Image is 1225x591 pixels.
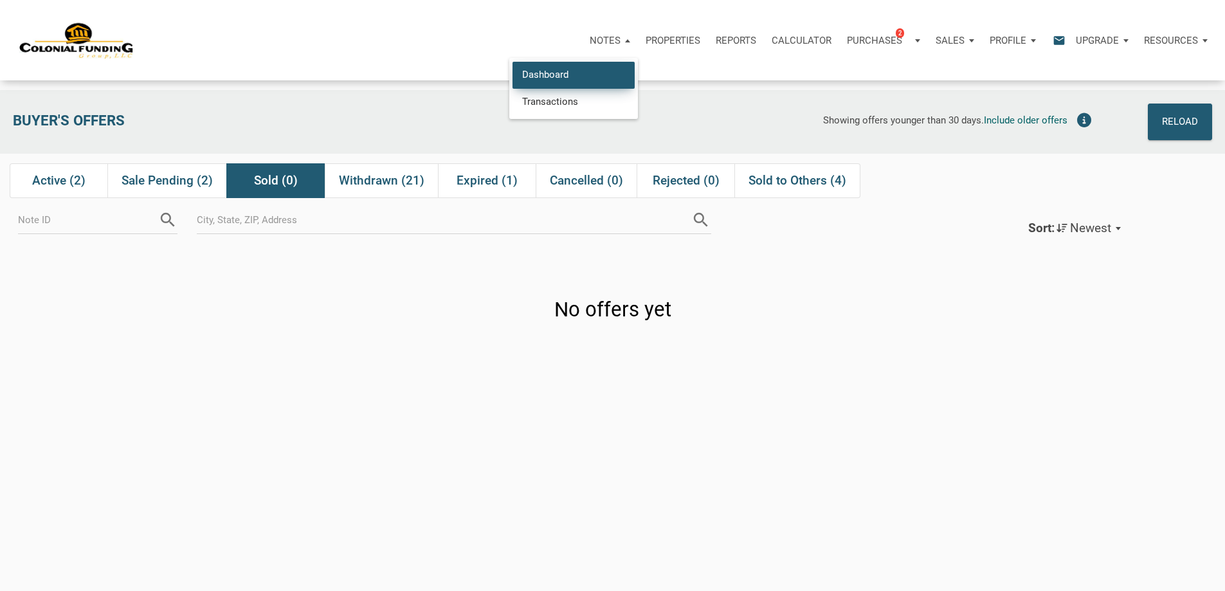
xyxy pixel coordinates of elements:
i: search [158,210,177,230]
div: Withdrawn (21) [325,163,438,198]
div: Cancelled (0) [536,163,637,198]
span: Cancelled (0) [550,173,623,188]
a: Properties [638,21,708,60]
a: Notes DashboardTransactions [582,21,638,60]
span: Active (2) [32,173,86,188]
button: Profile [982,21,1044,60]
img: NoteUnlimited [19,21,134,60]
span: Newest [1070,221,1111,235]
button: Sort:Newest [1015,211,1134,246]
span: Sale Pending (2) [122,173,213,188]
p: Purchases [847,35,902,46]
button: Resources [1136,21,1215,60]
button: Upgrade [1068,21,1136,60]
div: Expired (1) [438,163,536,198]
p: Calculator [772,35,831,46]
div: Sold to Others (4) [734,163,860,198]
div: Buyer's Offers [6,104,370,140]
div: Reload [1162,111,1198,132]
button: Purchases2 [839,21,928,60]
button: Notes [582,21,638,60]
div: Active (2) [10,163,107,198]
span: Expired (1) [457,173,518,188]
p: Properties [646,35,700,46]
input: Note ID [18,205,158,234]
div: Sold (0) [226,163,324,198]
p: Sales [936,35,965,46]
a: Calculator [764,21,839,60]
p: Resources [1144,35,1198,46]
button: email [1043,21,1068,60]
input: City, State, ZIP, Address [197,205,692,234]
p: Profile [990,35,1026,46]
span: Sold to Others (4) [749,173,846,188]
span: Withdrawn (21) [339,173,424,188]
i: email [1051,33,1067,48]
div: Rejected (0) [637,163,734,198]
a: Dashboard [513,62,635,88]
a: Transactions [513,88,635,114]
button: Reload [1148,104,1212,140]
h3: No offers yet [554,296,671,324]
div: Sale Pending (2) [107,163,226,198]
button: Sales [928,21,982,60]
p: Reports [716,35,756,46]
span: Rejected (0) [653,173,720,188]
span: Sold (0) [254,173,298,188]
p: Notes [590,35,621,46]
i: search [691,210,711,230]
span: Showing offers younger than 30 days. [823,114,984,126]
span: Include older offers [984,114,1067,126]
button: Reports [708,21,764,60]
div: Sort: [1028,221,1055,235]
span: 2 [896,28,904,38]
p: Upgrade [1076,35,1119,46]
